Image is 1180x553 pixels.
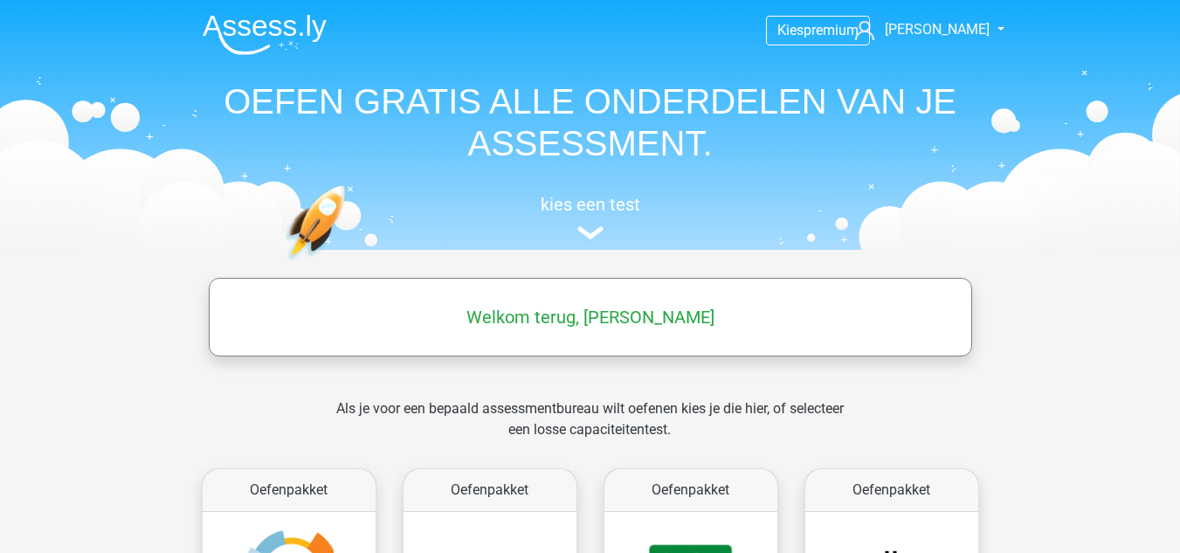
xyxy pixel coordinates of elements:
[322,398,858,461] div: Als je voor een bepaald assessmentbureau wilt oefenen kies je die hier, of selecteer een losse ca...
[577,226,604,239] img: assessment
[189,80,992,164] h1: OEFEN GRATIS ALLE ONDERDELEN VAN JE ASSESSMENT.
[767,18,869,42] a: Kiespremium
[189,194,992,215] h5: kies een test
[885,21,990,38] span: [PERSON_NAME]
[777,22,804,38] span: Kies
[217,307,963,328] h5: Welkom terug, [PERSON_NAME]
[285,185,413,343] img: oefenen
[804,22,859,38] span: premium
[203,14,327,55] img: Assessly
[189,194,992,240] a: kies een test
[848,19,991,40] a: [PERSON_NAME]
